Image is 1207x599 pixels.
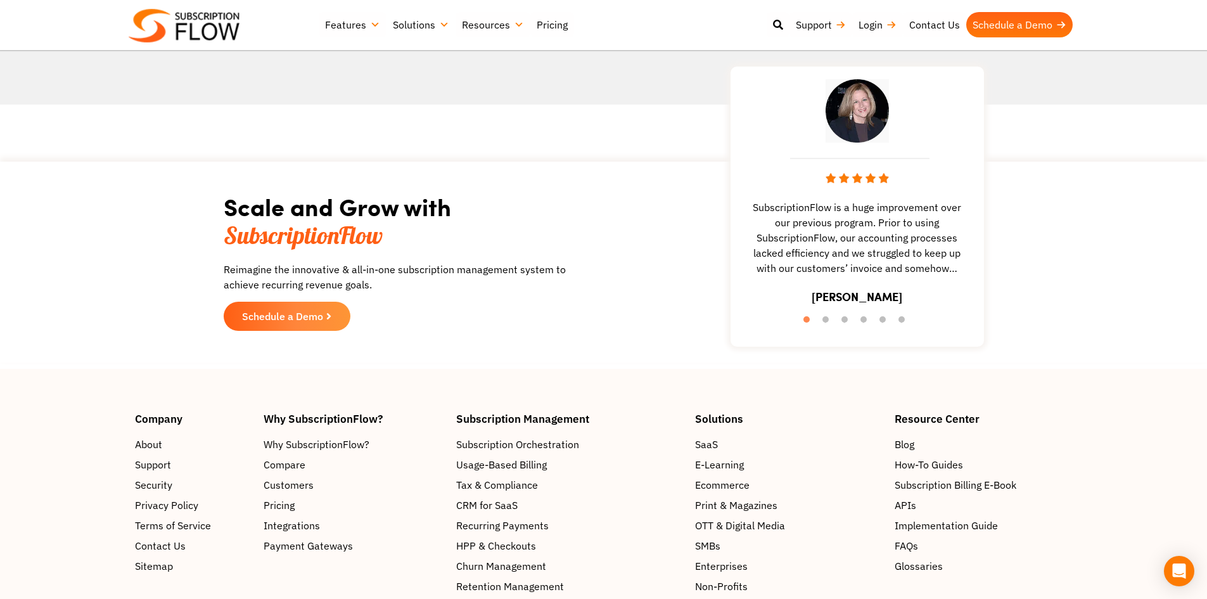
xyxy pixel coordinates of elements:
[841,316,854,329] button: 3 of 6
[264,538,444,553] a: Payment Gateways
[895,437,1072,452] a: Blog
[456,457,683,472] a: Usage-Based Billing
[456,437,579,452] span: Subscription Orchestration
[695,518,785,533] span: OTT & Digital Media
[456,558,546,574] span: Churn Management
[695,538,882,553] a: SMBs
[456,457,547,472] span: Usage-Based Billing
[895,518,1072,533] a: Implementation Guide
[135,457,171,472] span: Support
[456,518,683,533] a: Recurring Payments
[530,12,574,37] a: Pricing
[895,538,1072,553] a: FAQs
[695,437,882,452] a: SaaS
[895,457,963,472] span: How-To Guides
[386,12,456,37] a: Solutions
[224,193,572,249] h2: Scale and Grow with
[903,12,966,37] a: Contact Us
[456,477,538,493] span: Tax & Compliance
[789,12,852,37] a: Support
[135,558,173,574] span: Sitemap
[695,457,744,472] span: E-Learning
[135,437,252,452] a: About
[264,437,444,452] a: Why SubscriptionFlow?
[135,498,252,513] a: Privacy Policy
[456,498,518,513] span: CRM for SaaS
[264,498,444,513] a: Pricing
[264,437,369,452] span: Why SubscriptionFlow?
[135,477,172,493] span: Security
[135,413,252,424] h4: Company
[695,498,777,513] span: Print & Magazines
[456,538,536,553] span: HPP & Checkouts
[224,262,572,292] p: Reimagine the innovative & all-in-one subscription management system to achieve recurring revenue...
[264,477,314,493] span: Customers
[895,498,1072,513] a: APIs
[895,498,916,513] span: APIs
[135,437,162,452] span: About
[695,538,720,553] span: SMBs
[456,558,683,574] a: Churn Management
[737,200,978,276] span: SubscriptionFlow is a huge improvement over our previous program. Prior to using SubscriptionFlow...
[456,437,683,452] a: Subscription Orchestration
[135,558,252,574] a: Sitemap
[135,518,211,533] span: Terms of Service
[242,311,323,321] span: Schedule a Demo
[264,477,444,493] a: Customers
[895,558,1072,574] a: Glossaries
[895,538,918,553] span: FAQs
[695,558,748,574] span: Enterprises
[456,12,530,37] a: Resources
[695,477,882,493] a: Ecommerce
[898,316,911,329] button: 6 of 6
[860,316,873,329] button: 4 of 6
[264,518,320,533] span: Integrations
[895,413,1072,424] h4: Resource Center
[135,477,252,493] a: Security
[695,558,882,574] a: Enterprises
[895,477,1072,493] a: Subscription Billing E-Book
[826,79,889,143] img: testimonial
[1164,556,1194,586] div: Open Intercom Messenger
[224,220,383,250] span: SubscriptionFlow
[966,12,1073,37] a: Schedule a Demo
[695,413,882,424] h4: Solutions
[895,518,998,533] span: Implementation Guide
[456,538,683,553] a: HPP & Checkouts
[695,457,882,472] a: E-Learning
[695,498,882,513] a: Print & Magazines
[803,316,816,329] button: 1 of 6
[264,518,444,533] a: Integrations
[695,437,718,452] span: SaaS
[895,457,1072,472] a: How-To Guides
[135,457,252,472] a: Support
[264,413,444,424] h4: Why SubscriptionFlow?
[264,457,444,472] a: Compare
[695,518,882,533] a: OTT & Digital Media
[129,9,239,42] img: Subscriptionflow
[456,579,564,594] span: Retention Management
[456,413,683,424] h4: Subscription Management
[456,477,683,493] a: Tax & Compliance
[895,477,1016,493] span: Subscription Billing E-Book
[456,579,683,594] a: Retention Management
[135,538,186,553] span: Contact Us
[695,579,882,594] a: Non-Profits
[812,288,902,306] h3: [PERSON_NAME]
[895,558,943,574] span: Glossaries
[264,498,295,513] span: Pricing
[135,518,252,533] a: Terms of Service
[852,12,903,37] a: Login
[319,12,386,37] a: Features
[135,498,198,513] span: Privacy Policy
[822,316,835,329] button: 2 of 6
[895,437,914,452] span: Blog
[695,477,750,493] span: Ecommerce
[264,538,353,553] span: Payment Gateways
[135,538,252,553] a: Contact Us
[695,579,748,594] span: Non-Profits
[879,316,892,329] button: 5 of 6
[456,498,683,513] a: CRM for SaaS
[264,457,305,472] span: Compare
[456,518,549,533] span: Recurring Payments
